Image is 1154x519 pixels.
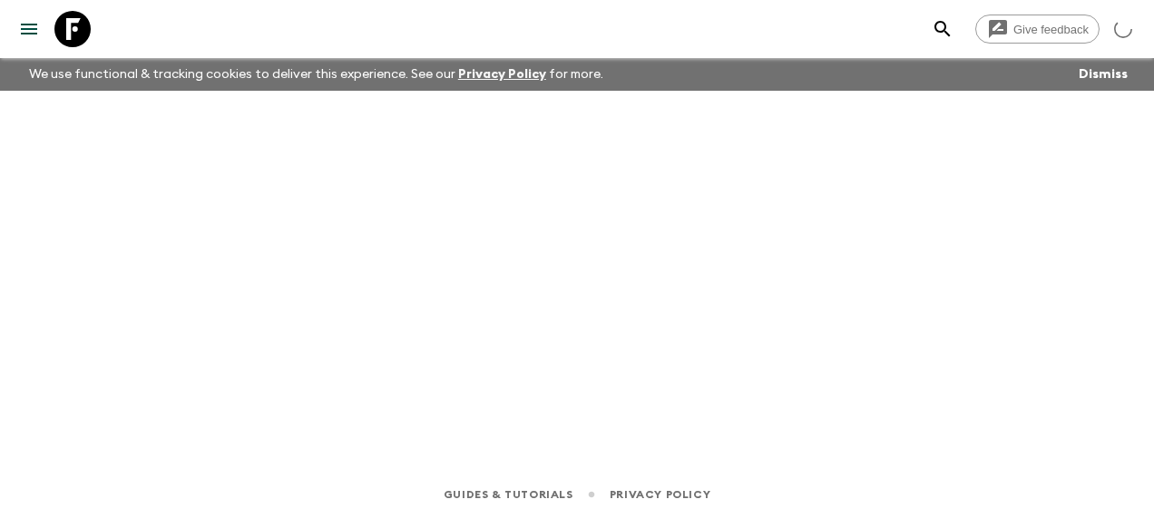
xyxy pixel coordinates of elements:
button: menu [11,11,47,47]
button: search adventures [924,11,961,47]
a: Privacy Policy [458,68,546,81]
a: Give feedback [975,15,1100,44]
button: Dismiss [1074,62,1132,87]
a: Privacy Policy [610,485,710,504]
a: Guides & Tutorials [444,485,573,504]
p: We use functional & tracking cookies to deliver this experience. See our for more. [22,58,611,91]
span: Give feedback [1003,23,1099,36]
